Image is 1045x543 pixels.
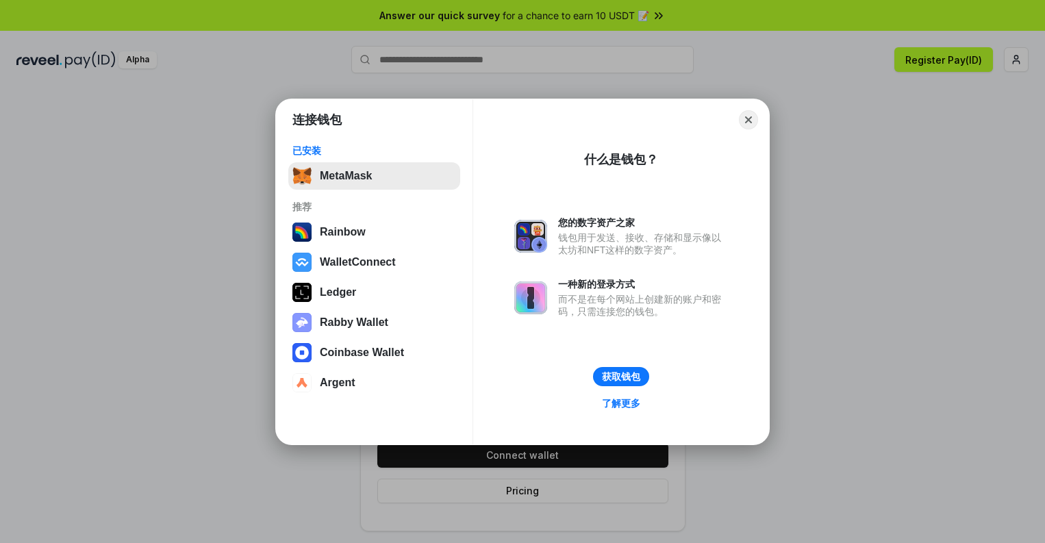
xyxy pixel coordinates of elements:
div: 什么是钱包？ [584,151,658,168]
img: svg+xml,%3Csvg%20xmlns%3D%22http%3A%2F%2Fwww.w3.org%2F2000%2Fsvg%22%20width%3D%2228%22%20height%3... [292,283,312,302]
img: svg+xml,%3Csvg%20xmlns%3D%22http%3A%2F%2Fwww.w3.org%2F2000%2Fsvg%22%20fill%3D%22none%22%20viewBox... [514,220,547,253]
img: svg+xml,%3Csvg%20width%3D%2228%22%20height%3D%2228%22%20viewBox%3D%220%200%2028%2028%22%20fill%3D... [292,343,312,362]
div: Ledger [320,286,356,299]
div: Rainbow [320,226,366,238]
div: 而不是在每个网站上创建新的账户和密码，只需连接您的钱包。 [558,293,728,318]
div: Rabby Wallet [320,316,388,329]
h1: 连接钱包 [292,112,342,128]
img: svg+xml,%3Csvg%20xmlns%3D%22http%3A%2F%2Fwww.w3.org%2F2000%2Fsvg%22%20fill%3D%22none%22%20viewBox... [292,313,312,332]
button: Rabby Wallet [288,309,460,336]
div: 获取钱包 [602,370,640,383]
div: 推荐 [292,201,456,213]
img: svg+xml,%3Csvg%20width%3D%22120%22%20height%3D%22120%22%20viewBox%3D%220%200%20120%20120%22%20fil... [292,223,312,242]
button: 获取钱包 [593,367,649,386]
button: MetaMask [288,162,460,190]
img: svg+xml,%3Csvg%20xmlns%3D%22http%3A%2F%2Fwww.w3.org%2F2000%2Fsvg%22%20fill%3D%22none%22%20viewBox... [514,281,547,314]
img: svg+xml,%3Csvg%20width%3D%2228%22%20height%3D%2228%22%20viewBox%3D%220%200%2028%2028%22%20fill%3D... [292,253,312,272]
div: 您的数字资产之家 [558,216,728,229]
button: Ledger [288,279,460,306]
button: Close [739,110,758,129]
button: Coinbase Wallet [288,339,460,366]
div: 了解更多 [602,397,640,409]
img: svg+xml,%3Csvg%20width%3D%2228%22%20height%3D%2228%22%20viewBox%3D%220%200%2028%2028%22%20fill%3D... [292,373,312,392]
div: 钱包用于发送、接收、存储和显示像以太坊和NFT这样的数字资产。 [558,231,728,256]
button: WalletConnect [288,249,460,276]
div: MetaMask [320,170,372,182]
a: 了解更多 [594,394,649,412]
button: Rainbow [288,218,460,246]
img: svg+xml,%3Csvg%20fill%3D%22none%22%20height%3D%2233%22%20viewBox%3D%220%200%2035%2033%22%20width%... [292,166,312,186]
div: WalletConnect [320,256,396,268]
div: Argent [320,377,355,389]
div: 一种新的登录方式 [558,278,728,290]
button: Argent [288,369,460,396]
div: 已安装 [292,144,456,157]
div: Coinbase Wallet [320,346,404,359]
